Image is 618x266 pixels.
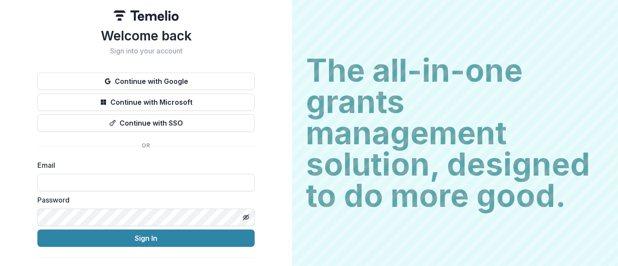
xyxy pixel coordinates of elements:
button: Continue with Microsoft [37,93,255,111]
h1: Welcome back [37,28,255,43]
button: Sign In [37,229,255,247]
button: Toggle password visibility [239,210,253,224]
label: Email [37,160,249,170]
img: Temelio [113,10,179,21]
button: Continue with SSO [37,114,255,132]
button: Continue with Google [37,73,255,90]
label: Password [37,195,249,205]
h2: Sign into your account [37,47,255,55]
